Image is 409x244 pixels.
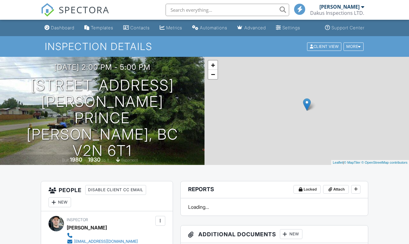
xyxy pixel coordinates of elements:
[101,158,110,162] span: sq. ft.
[157,22,185,34] a: Metrics
[45,41,364,52] h1: Inspection Details
[51,25,74,30] div: Dashboard
[235,22,268,34] a: Advanced
[244,25,266,30] div: Advanced
[10,77,195,159] h1: [STREET_ADDRESS][PERSON_NAME] Prince [PERSON_NAME], BC V2N 6T1
[190,22,230,34] a: Automations (Basic)
[307,42,341,51] div: Client View
[306,44,343,48] a: Client View
[82,22,116,34] a: Templates
[121,22,152,34] a: Contacts
[59,3,109,16] span: SPECTORA
[323,22,367,34] a: Support Center
[344,161,361,164] a: © MapTiler
[62,158,69,162] span: Built
[42,22,77,34] a: Dashboard
[166,4,289,16] input: Search everything...
[273,22,303,34] a: Settings
[181,225,368,243] h3: Additional Documents
[88,156,100,163] div: 1930
[121,158,138,162] span: basement
[130,25,150,30] div: Contacts
[331,160,409,165] div: |
[67,217,88,222] span: Inspector
[91,25,113,30] div: Templates
[310,10,364,16] div: Dakus Inspections LTD.
[41,3,54,17] img: The Best Home Inspection Software - Spectora
[67,223,107,232] div: [PERSON_NAME]
[344,42,364,51] div: More
[333,161,343,164] a: Leaflet
[54,63,150,71] h3: [DATE] 2:00 pm - 5:00 pm
[282,25,300,30] div: Settings
[361,161,407,164] a: © OpenStreetMap contributors
[85,185,146,195] div: Disable Client CC Email
[331,25,365,30] div: Support Center
[41,8,109,21] a: SPECTORA
[166,25,182,30] div: Metrics
[74,239,138,244] div: [EMAIL_ADDRESS][DOMAIN_NAME]
[70,156,82,163] div: 1980
[319,4,360,10] div: [PERSON_NAME]
[41,181,172,211] h3: People
[208,70,217,79] a: Zoom out
[208,61,217,70] a: Zoom in
[280,229,302,239] div: New
[48,197,71,207] div: New
[200,25,227,30] div: Automations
